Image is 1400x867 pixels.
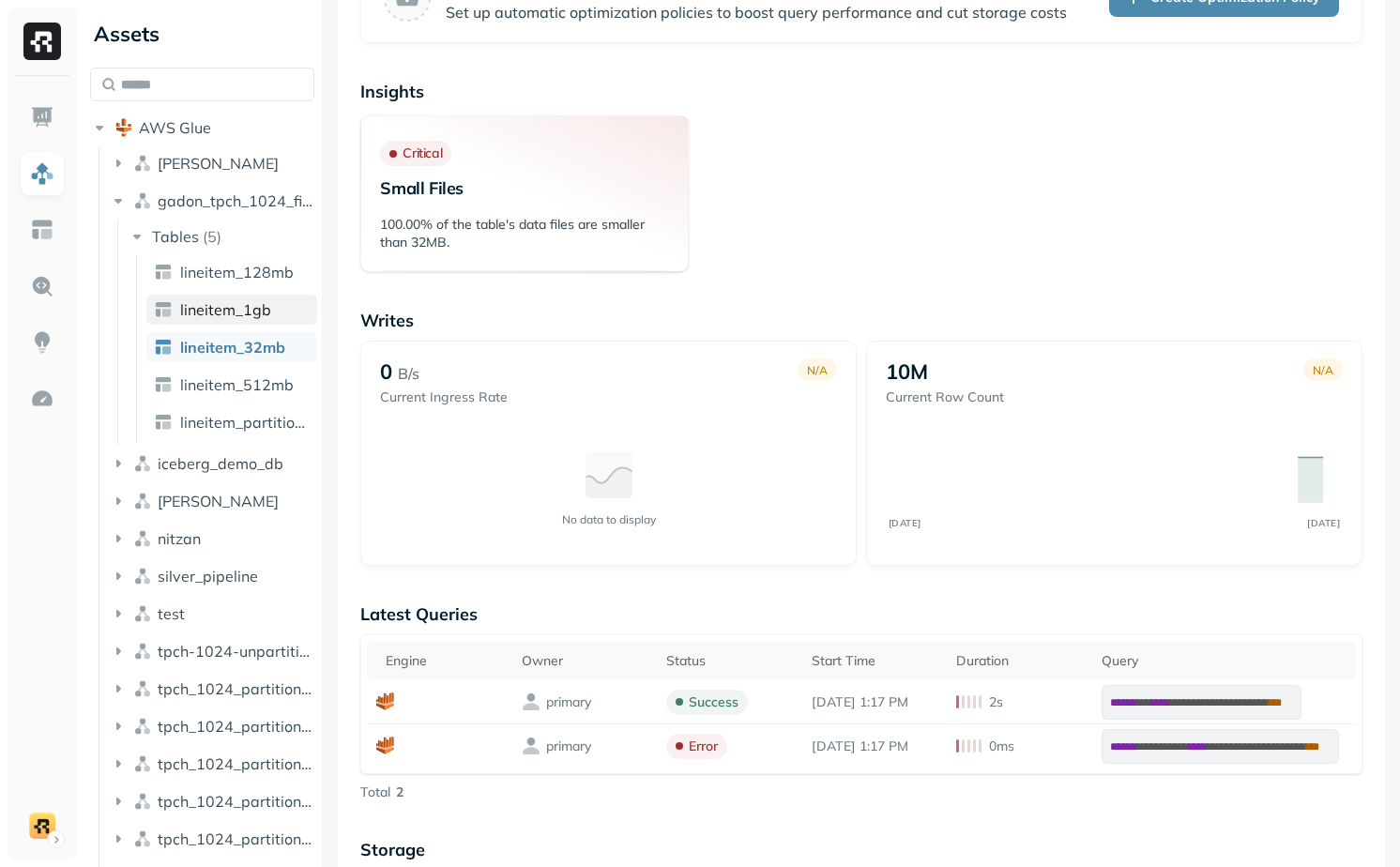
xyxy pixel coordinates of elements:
img: owner [522,692,540,711]
img: namespace [133,604,152,623]
img: namespace [133,679,152,698]
button: tpch_1024_partitioned_12 [109,824,315,854]
img: namespace [133,792,152,811]
button: tpch_1024_partitioned_11 [109,786,315,816]
img: table [154,338,173,357]
p: Latest Queries [360,603,1362,625]
p: 10M [886,358,928,385]
img: namespace [133,754,152,773]
span: lineitem_32mb [180,338,285,357]
p: Aug 23, 2025 1:17 PM [812,738,937,755]
p: Current Row Count [886,388,1004,406]
p: primary [546,693,591,711]
span: test [158,604,185,623]
p: No data to display [562,512,656,526]
p: success [689,693,738,711]
span: lineitem_partitioned [180,413,310,432]
p: ( 5 ) [203,227,221,246]
img: demo [29,813,55,839]
span: tpch_1024_partitioned_1 [158,717,315,736]
img: table [154,375,173,394]
button: tpch_1024_partitioned_10 [109,749,315,779]
span: lineitem_128mb [180,263,294,281]
p: Critical [403,144,442,162]
img: namespace [133,567,152,586]
span: gadon_tpch_1024_filesizes_test [158,191,315,210]
span: tpch_1024_partitioned_11 [158,792,315,811]
button: nitzan [109,524,315,554]
a: lineitem_512mb [146,370,317,400]
button: gadon_tpch_1024_filesizes_test [109,186,315,216]
p: 2 [396,783,403,801]
span: lineitem_512mb [180,375,294,394]
span: tpch_1024_partitioned_12 [158,829,315,848]
img: table [154,263,173,281]
a: lineitem_partitioned [146,407,317,437]
p: Aug 23, 2025 1:17 PM [812,693,937,711]
span: tpch-1024-unpartitioned [158,642,315,661]
a: lineitem_1gb [146,295,317,325]
span: lineitem_1gb [180,300,271,319]
p: Small Files [380,177,668,199]
tspan: [DATE] [1307,517,1340,528]
img: namespace [133,717,152,736]
div: Duration [956,652,1082,670]
img: namespace [133,454,152,473]
div: Assets [90,19,314,49]
img: Query Explorer [30,274,54,298]
img: owner [522,737,540,755]
button: tpch-1024-unpartitioned [109,636,315,666]
span: [PERSON_NAME] [158,492,279,510]
img: namespace [133,492,152,510]
a: lineitem_128mb [146,257,317,287]
p: N/A [1313,363,1333,377]
p: 0ms [989,738,1014,755]
span: AWS Glue [139,118,211,137]
img: Insights [30,330,54,355]
img: namespace [133,529,152,548]
img: namespace [133,154,152,173]
span: Tables [152,227,199,246]
p: Insights [360,81,1362,102]
img: Dashboard [30,105,54,129]
img: namespace [133,642,152,661]
p: Current Ingress Rate [380,388,508,406]
img: Assets [30,161,54,186]
img: Optimization [30,387,54,411]
img: table [154,300,173,319]
img: namespace [133,829,152,848]
img: Asset Explorer [30,218,54,242]
tspan: [DATE] [889,517,921,528]
p: primary [546,738,591,755]
div: Owner [522,652,647,670]
span: [PERSON_NAME] [158,154,279,173]
p: error [689,738,718,755]
span: iceberg_demo_db [158,454,283,473]
button: AWS Glue [90,113,314,143]
p: 0 [380,358,392,385]
img: table [154,413,173,432]
p: Writes [360,310,1362,331]
div: Start Time [812,652,937,670]
button: tpch_1024_partitioned [109,674,315,704]
p: Storage [360,839,1362,860]
button: test [109,599,315,629]
p: Set up automatic optimization policies to boost query performance and cut storage costs [446,1,1067,23]
button: [PERSON_NAME] [109,148,315,178]
span: nitzan [158,529,201,548]
span: tpch_1024_partitioned_10 [158,754,315,773]
a: lineitem_32mb [146,332,317,362]
div: Engine [386,652,502,670]
img: Ryft [23,23,61,60]
button: silver_pipeline [109,561,315,591]
span: tpch_1024_partitioned [158,679,315,698]
p: B/s [398,362,419,385]
span: silver_pipeline [158,567,258,586]
p: 2s [989,693,1003,711]
p: 100.00% of the table's data files are smaller than 32MB. [380,216,668,251]
p: Total [360,783,390,801]
p: N/A [807,363,828,377]
button: [PERSON_NAME] [109,486,315,516]
button: tpch_1024_partitioned_1 [109,711,315,741]
div: Query [1102,652,1347,670]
